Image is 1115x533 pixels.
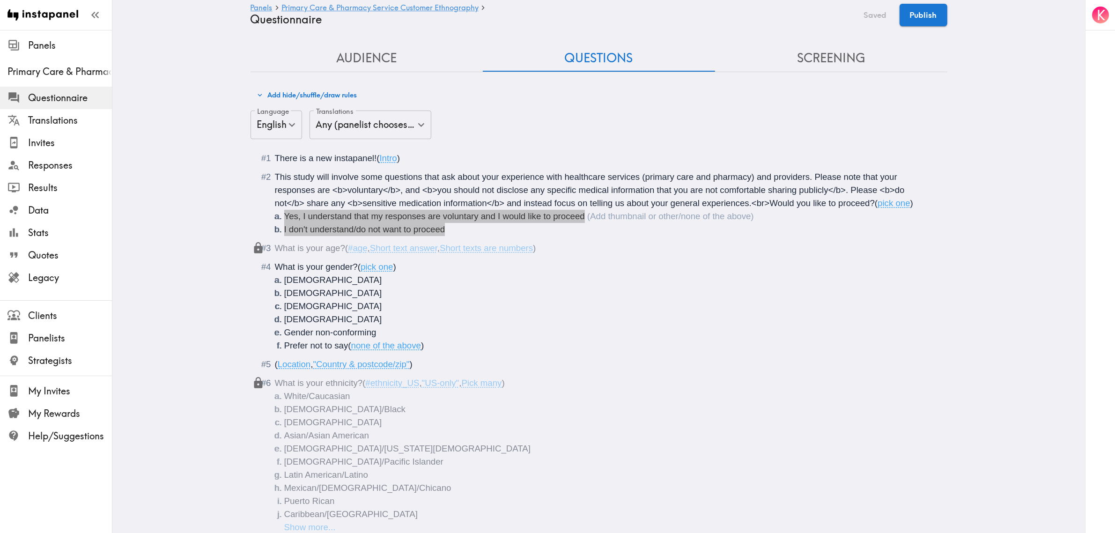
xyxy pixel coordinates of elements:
span: ) [410,359,413,369]
button: K [1091,6,1110,24]
span: ) [393,262,396,272]
span: ) [397,153,400,163]
span: "Country & postcode/zip" [313,359,409,369]
span: #age [348,243,368,253]
span: ( [345,243,348,253]
button: Questions [483,45,715,72]
a: Panels [251,4,273,13]
span: Clients [28,309,112,322]
label: Translations [316,106,354,117]
span: "US-only" [422,378,459,388]
span: [DEMOGRAPHIC_DATA] [284,301,382,311]
h4: Questionnaire [251,13,851,26]
span: [DEMOGRAPHIC_DATA] [284,275,382,285]
span: My Rewards [28,407,112,420]
span: Translations [28,114,112,127]
span: Results [28,181,112,194]
span: Mexican/[DEMOGRAPHIC_DATA]/Chicano [284,483,451,493]
a: Primary Care & Pharmacy Service Customer Ethnography [281,4,479,13]
span: ( [358,262,361,272]
span: Help/Suggestions [28,429,112,443]
span: There is a new instapanel! [275,153,377,163]
span: W [275,262,283,272]
span: Puerto Rican [284,496,335,506]
button: Audience [251,45,483,72]
span: ( [348,341,351,350]
span: [DEMOGRAPHIC_DATA] [284,314,382,324]
span: , [459,378,461,388]
span: Stats [28,226,112,239]
span: none of the above [351,341,421,350]
span: Yes, I understand that my responses are voluntary and I would like to proceed [284,211,585,221]
span: Invites [28,136,112,149]
span: Caribbean/[GEOGRAPHIC_DATA] [284,509,418,519]
span: What is your ethnicity? [275,378,363,388]
span: This study will involve some questions that ask about your experience with healthcare services (p... [275,172,907,208]
span: White/Caucasian [284,391,350,401]
span: I don't understand/do not want to proceed [284,224,445,234]
span: pick one [878,198,910,208]
button: Publish [900,4,947,26]
span: [DEMOGRAPHIC_DATA] [284,288,382,298]
span: Prefer not to say [284,341,348,350]
span: [DEMOGRAPHIC_DATA]/Black [284,404,406,414]
span: ( [275,359,278,369]
span: [DEMOGRAPHIC_DATA] [284,417,382,427]
span: Primary Care & Pharmacy Service Customer Ethnography [7,65,112,78]
button: Screening [715,45,947,72]
span: Intro [380,153,397,163]
span: ( [362,378,365,388]
div: Any (panelist chooses any language Instapanel supports, and the questionnaire is auto-translated) [310,111,431,140]
div: English [251,111,302,140]
span: ) [421,341,424,350]
span: Asian/Asian American [284,430,369,440]
span: ) [502,378,505,388]
span: Questionnaire [28,91,112,104]
span: , [437,243,440,253]
span: ) [910,198,913,208]
span: Latin American/Latino [284,470,368,480]
span: Gender non-conforming [284,327,377,337]
span: ( [875,198,878,208]
span: hat is your gender? [283,262,358,272]
span: , [420,378,422,388]
span: [DEMOGRAPHIC_DATA]/[US_STATE][DEMOGRAPHIC_DATA] [284,444,531,453]
span: pick one [361,262,393,272]
span: ( [377,153,379,163]
span: Pick many [462,378,502,388]
span: Data [28,204,112,217]
span: [DEMOGRAPHIC_DATA]/Pacific Islander [284,457,443,466]
span: #ethnicity_US [365,378,419,388]
span: , [368,243,370,253]
span: Location [278,359,311,369]
span: Panelists [28,332,112,345]
button: Add hide/shuffle/draw rules [254,87,360,103]
span: ) [533,243,536,253]
label: Language [257,106,289,117]
span: Short text answer [370,243,437,253]
div: Questionnaire Audience/Questions/Screening Tab Navigation [251,45,947,72]
span: Quotes [28,249,112,262]
span: Responses [28,159,112,172]
span: Panels [28,39,112,52]
span: My Invites [28,385,112,398]
span: Legacy [28,271,112,284]
span: K [1097,7,1105,23]
span: , [310,359,313,369]
span: Strategists [28,354,112,367]
span: Short texts are numbers [440,243,533,253]
span: What is your age? [275,243,345,253]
